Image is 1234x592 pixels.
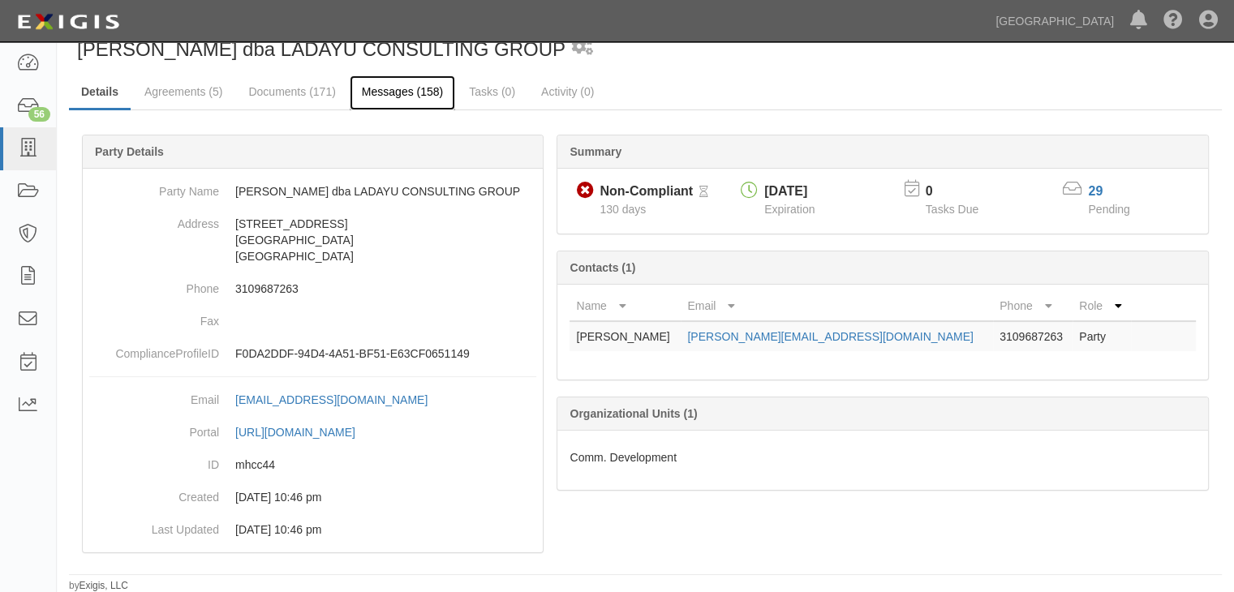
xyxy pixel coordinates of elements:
div: Non-Compliant [600,182,693,201]
th: Name [570,291,681,321]
a: Details [69,75,131,110]
a: Exigis, LLC [80,580,128,591]
span: [PERSON_NAME] dba LADAYU CONSULTING GROUP [77,38,565,60]
div: 56 [28,107,50,122]
a: Activity (0) [529,75,606,108]
dd: 08/05/2024 10:46 pm [89,481,536,513]
div: [EMAIL_ADDRESS][DOMAIN_NAME] [235,392,428,408]
i: Non-Compliant [576,182,593,199]
dt: ComplianceProfileID [89,337,219,362]
dd: [STREET_ADDRESS] [GEOGRAPHIC_DATA] [GEOGRAPHIC_DATA] [89,208,536,272]
b: Party Details [95,145,164,158]
a: Messages (158) [350,75,455,110]
dd: 3109687263 [89,272,536,305]
dd: mhcc44 [89,448,536,481]
div: [DATE] [764,182,815,201]
dt: Email [89,384,219,408]
span: Since 05/29/2025 [600,203,646,216]
span: Comm. Development [570,451,677,464]
td: [PERSON_NAME] [570,321,681,351]
td: Party [1073,321,1131,351]
a: [GEOGRAPHIC_DATA] [987,5,1122,37]
a: Documents (171) [236,75,347,108]
b: Summary [570,145,621,158]
i: 2 scheduled workflows [572,39,593,56]
dt: Fax [89,305,219,329]
th: Role [1073,291,1131,321]
dt: Address [89,208,219,232]
dt: Portal [89,416,219,440]
a: 29 [1088,184,1103,198]
img: logo-5460c22ac91f19d4615b14bd174203de0afe785f0fc80cf4dbbc73dc1793850b.png [12,7,124,36]
dt: ID [89,448,219,473]
span: Pending [1088,203,1129,216]
p: 0 [926,182,999,201]
dt: Party Name [89,175,219,199]
span: Expiration [764,203,815,216]
a: [PERSON_NAME][EMAIL_ADDRESS][DOMAIN_NAME] [687,330,973,343]
i: Pending Review [699,187,708,198]
a: [URL][DOMAIN_NAME] [235,426,373,439]
i: Help Center - Complianz [1163,11,1183,31]
b: Contacts (1) [570,261,635,274]
a: Tasks (0) [457,75,527,108]
span: Tasks Due [926,203,978,216]
th: Email [681,291,993,321]
dt: Last Updated [89,513,219,538]
dt: Phone [89,272,219,297]
p: F0DA2DDF-94D4-4A51-BF51-E63CF0651149 [235,345,536,362]
dt: Created [89,481,219,505]
dd: 08/05/2024 10:46 pm [89,513,536,546]
th: Phone [993,291,1073,321]
dd: [PERSON_NAME] dba LADAYU CONSULTING GROUP [89,175,536,208]
b: Organizational Units (1) [570,407,697,420]
a: [EMAIL_ADDRESS][DOMAIN_NAME] [235,393,445,406]
td: 3109687263 [993,321,1073,351]
a: Agreements (5) [132,75,234,108]
div: Garcia, Daniel R. dba LADAYU CONSULTING GROUP [69,22,634,63]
